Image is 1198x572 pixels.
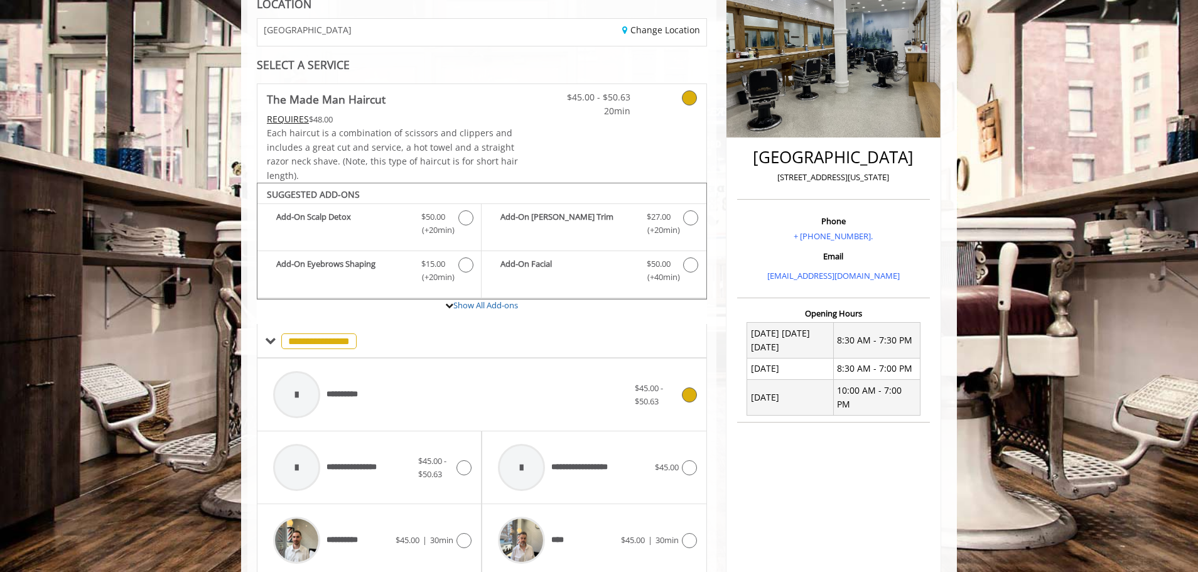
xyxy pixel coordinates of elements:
label: Add-On Beard Trim [488,210,699,240]
b: Add-On Eyebrows Shaping [276,257,409,284]
h3: Opening Hours [737,309,930,318]
span: | [648,534,652,546]
b: Add-On [PERSON_NAME] Trim [500,210,634,237]
span: $15.00 [421,257,445,271]
td: [DATE] [747,358,834,379]
span: [GEOGRAPHIC_DATA] [264,25,352,35]
span: Each haircut is a combination of scissors and clippers and includes a great cut and service, a ho... [267,127,518,181]
span: This service needs some Advance to be paid before we block your appointment [267,113,309,125]
span: $45.00 [655,461,679,473]
span: $50.00 [647,257,671,271]
span: $50.00 [421,210,445,224]
span: $27.00 [647,210,671,224]
td: [DATE] [747,380,834,416]
td: [DATE] [DATE] [DATE] [747,323,834,359]
a: [EMAIL_ADDRESS][DOMAIN_NAME] [767,270,900,281]
span: 30min [430,534,453,546]
a: Show All Add-ons [453,299,518,311]
span: $45.00 - $50.63 [556,90,630,104]
b: Add-On Scalp Detox [276,210,409,237]
h2: [GEOGRAPHIC_DATA] [740,148,927,166]
label: Add-On Eyebrows Shaping [264,257,475,287]
span: (+40min ) [640,271,677,284]
span: $45.00 - $50.63 [635,382,663,407]
div: SELECT A SERVICE [257,59,707,71]
span: | [423,534,427,546]
b: Add-On Facial [500,257,634,284]
h3: Email [740,252,927,261]
b: The Made Man Haircut [267,90,386,108]
td: 8:30 AM - 7:30 PM [833,323,920,359]
h3: Phone [740,217,927,225]
a: Change Location [622,24,700,36]
label: Add-On Scalp Detox [264,210,475,240]
span: 30min [656,534,679,546]
p: [STREET_ADDRESS][US_STATE] [740,171,927,184]
span: $45.00 [621,534,645,546]
b: SUGGESTED ADD-ONS [267,188,360,200]
td: 10:00 AM - 7:00 PM [833,380,920,416]
span: (+20min ) [640,224,677,237]
td: 8:30 AM - 7:00 PM [833,358,920,379]
div: $48.00 [267,112,519,126]
span: (+20min ) [415,224,452,237]
span: $45.00 [396,534,419,546]
span: (+20min ) [415,271,452,284]
div: The Made Man Haircut Add-onS [257,183,707,299]
span: 20min [556,104,630,118]
a: + [PHONE_NUMBER]. [794,230,873,242]
label: Add-On Facial [488,257,699,287]
span: $45.00 - $50.63 [418,455,446,480]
